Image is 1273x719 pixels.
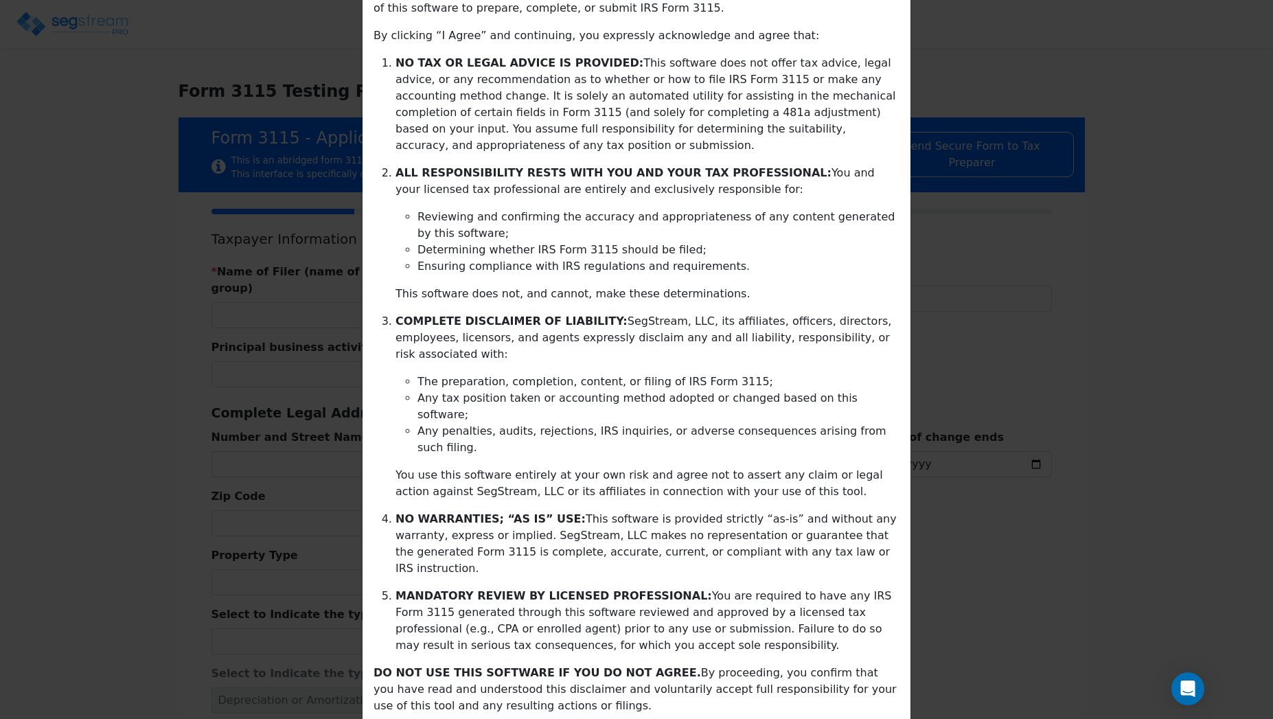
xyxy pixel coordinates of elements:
li: Any penalties, audits, rejections, IRS inquiries, or adverse consequences arising from such filing. [417,423,899,456]
b: MANDATORY REVIEW BY LICENSED PROFESSIONAL: [395,589,712,602]
p: SegStream, LLC, its affiliates, officers, directors, employees, licensors, and agents expressly d... [395,313,899,363]
li: Determining whether IRS Form 3115 should be filed; [417,242,899,258]
p: You are required to have any IRS Form 3115 generated through this software reviewed and approved ... [395,588,899,654]
p: This software does not, and cannot, make these determinations. [395,286,899,302]
b: DO NOT USE THIS SOFTWARE IF YOU DO NOT AGREE. [374,666,701,679]
li: Any tax position taken or accounting method adopted or changed based on this software; [417,390,899,423]
b: COMPLETE DISCLAIMER OF LIABILITY: [395,315,628,328]
p: This software is provided strictly “as-is” and without any warranty, express or implied. SegStrea... [395,511,899,577]
li: The preparation, completion, content, or filing of IRS Form 3115; [417,374,899,390]
div: Open Intercom Messenger [1171,672,1204,705]
p: This software does not offer tax advice, legal advice, or any recommendation as to whether or how... [395,55,899,154]
p: You use this software entirely at your own risk and agree not to assert any claim or legal action... [395,467,899,500]
p: You and your licensed tax professional are entirely and exclusively responsible for: [395,165,899,198]
li: Ensuring compliance with IRS regulations and requirements. [417,258,899,275]
b: NO WARRANTIES; “AS IS” USE: [395,512,586,525]
b: NO TAX OR LEGAL ADVICE IS PROVIDED: [395,56,643,69]
p: By clicking “I Agree” and continuing, you expressly acknowledge and agree that: [374,27,899,44]
b: ALL RESPONSIBILITY RESTS WITH YOU AND YOUR TAX PROFESSIONAL: [395,166,832,179]
p: By proceeding, you confirm that you have read and understood this disclaimer and voluntarily acce... [374,665,899,714]
li: Reviewing and confirming the accuracy and appropriateness of any content generated by this software; [417,209,899,242]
